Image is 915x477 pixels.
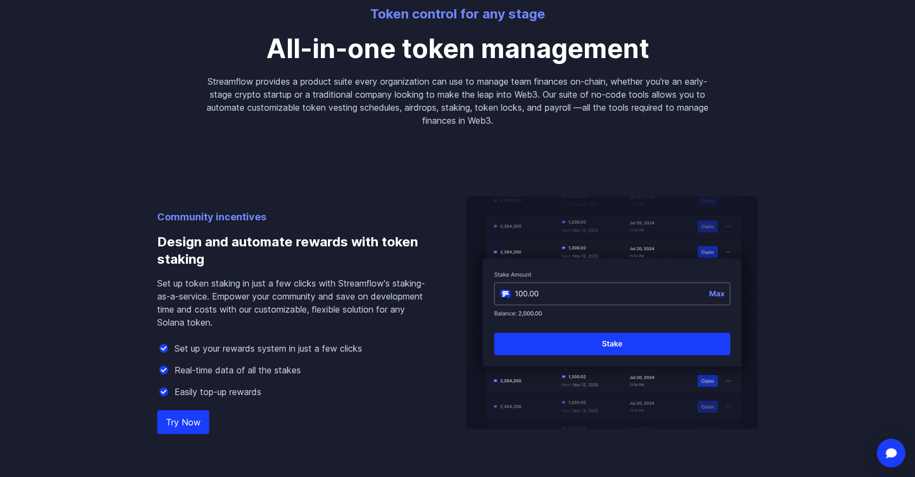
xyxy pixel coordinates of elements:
h3: Design and automate rewards with token staking [157,225,431,277]
p: Streamflow provides a product suite every organization can use to manage team finances on-chain, ... [206,75,709,127]
p: Token control for any stage [206,5,709,23]
p: Real-time data of all the stakes [175,364,301,377]
p: Easily top-up rewards [175,385,261,398]
div: Open Intercom Messenger [877,439,906,468]
p: Community incentives [157,209,431,225]
a: Try Now [157,410,209,434]
p: Set up token staking in just a few clicks with Streamflow's staking-as-a-service. Empower your co... [157,277,431,329]
p: Set up your rewards system in just a few clicks [175,342,362,355]
img: Design and automate rewards with token staking [466,196,758,429]
p: All-in-one token management [206,36,709,62]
